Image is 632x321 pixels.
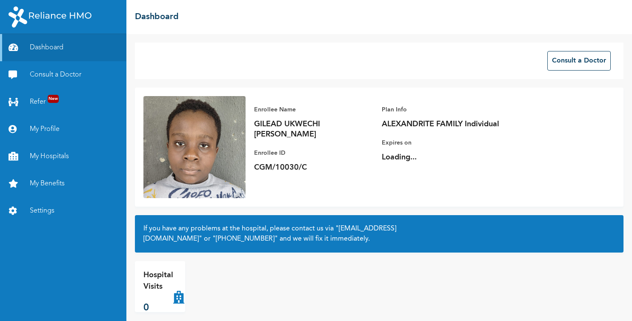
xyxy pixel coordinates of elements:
[254,162,373,173] p: CGM/10030/C
[143,301,173,315] p: 0
[382,119,501,129] p: ALEXANDRITE FAMILY Individual
[135,11,179,23] h2: Dashboard
[254,105,373,115] p: Enrollee Name
[143,96,246,198] img: Enrollee
[382,105,501,115] p: Plan Info
[382,138,501,148] p: Expires on
[143,224,615,244] h2: If you have any problems at the hospital, please contact us via or and we will fix it immediately.
[9,6,92,28] img: RelianceHMO's Logo
[212,236,278,242] a: "[PHONE_NUMBER]"
[254,119,373,139] p: GILEAD UKWECHI [PERSON_NAME]
[143,270,173,293] p: Hospital Visits
[254,148,373,158] p: Enrollee ID
[547,51,611,71] button: Consult a Doctor
[48,95,59,103] span: New
[382,152,501,162] p: Loading...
